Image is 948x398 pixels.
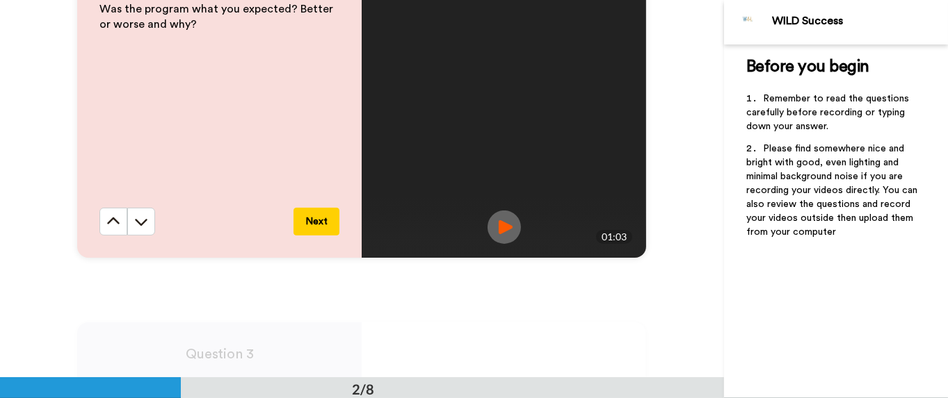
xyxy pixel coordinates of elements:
[596,230,632,244] div: 01:03
[732,6,765,39] img: Profile Image
[99,3,336,31] span: Was the program what you expected? Better or worse and why?
[746,58,869,75] span: Before you begin
[746,94,912,131] span: Remember to read the questions carefully before recording or typing down your answer.
[746,144,920,237] span: Please find somewhere nice and bright with good, even lighting and minimal background noise if yo...
[294,208,339,235] button: Next
[772,15,947,28] div: WILD Success
[488,210,521,244] img: ic_record_play.svg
